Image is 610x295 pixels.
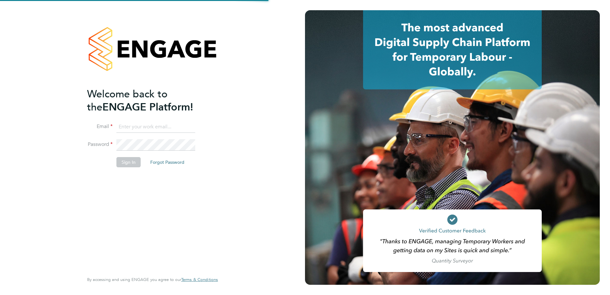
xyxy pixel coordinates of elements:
span: Welcome back to the [87,88,167,113]
span: By accessing and using ENGAGE you agree to our [87,277,218,282]
label: Email [87,123,113,130]
h2: ENGAGE Platform! [87,87,212,114]
input: Enter your work email... [116,121,195,133]
a: Terms & Conditions [181,277,218,282]
button: Forgot Password [145,157,190,167]
label: Password [87,141,113,148]
button: Sign In [116,157,141,167]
